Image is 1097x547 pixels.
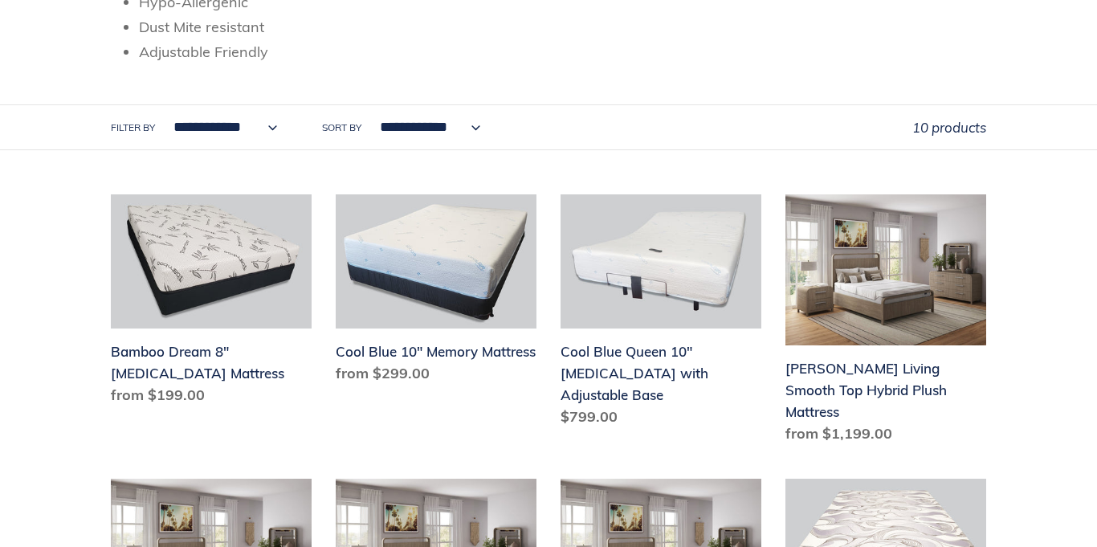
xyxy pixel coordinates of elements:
[912,119,986,136] span: 10 products
[139,41,986,63] li: Adjustable Friendly
[111,120,155,135] label: Filter by
[322,120,361,135] label: Sort by
[785,194,986,451] a: Scott Living Smooth Top Hybrid Plush Mattress
[139,16,986,38] li: Dust Mite resistant
[336,194,536,390] a: Cool Blue 10" Memory Mattress
[111,194,312,412] a: Bamboo Dream 8" Memory Foam Mattress
[561,194,761,434] a: Cool Blue Queen 10" Memory Foam with Adjustable Base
